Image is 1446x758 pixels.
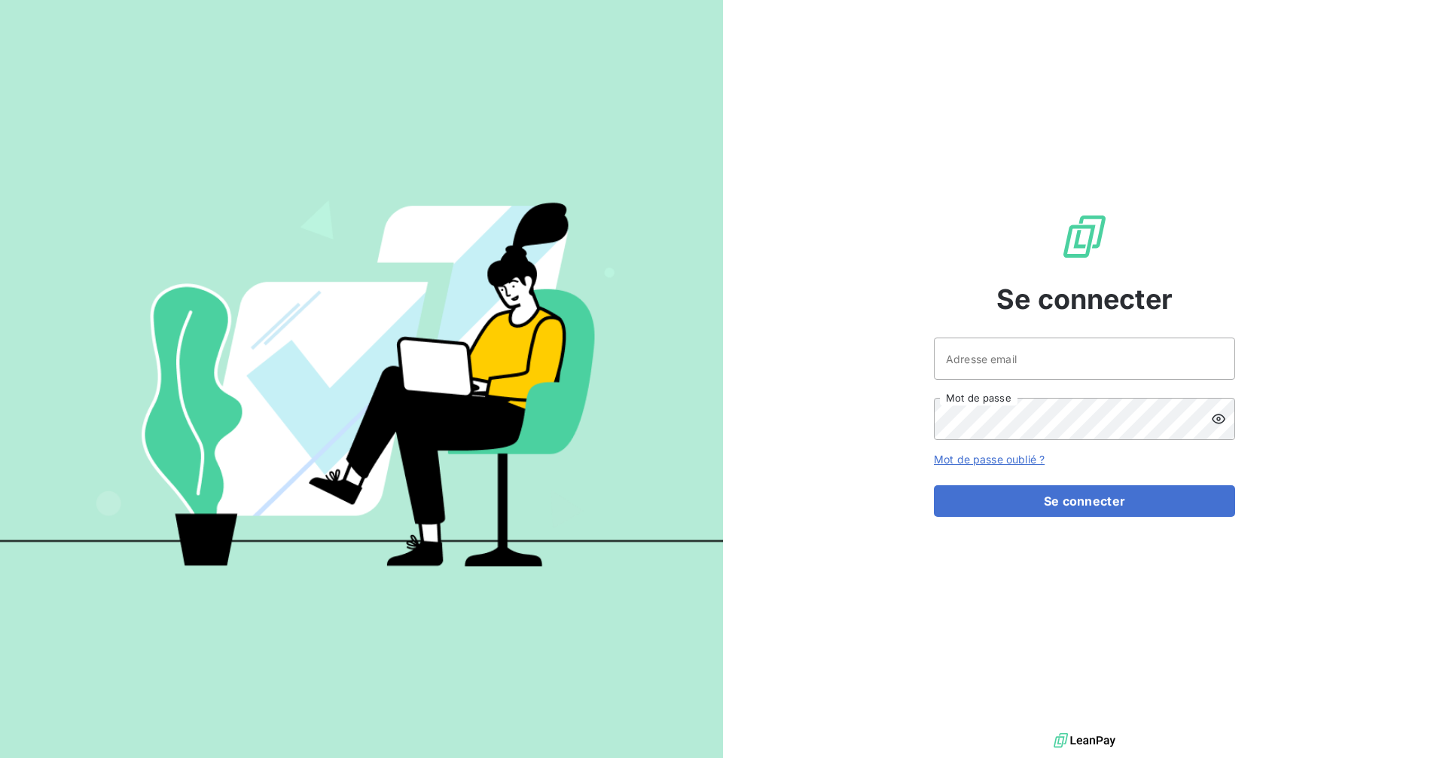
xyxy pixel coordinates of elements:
button: Se connecter [934,485,1235,517]
input: placeholder [934,338,1235,380]
a: Mot de passe oublié ? [934,453,1045,466]
img: logo [1054,729,1115,752]
span: Se connecter [996,279,1173,319]
img: Logo LeanPay [1060,212,1109,261]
